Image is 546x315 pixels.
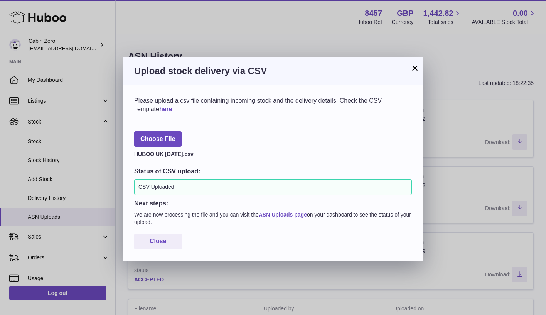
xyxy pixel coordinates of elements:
[134,179,412,195] div: CSV Uploaded
[134,199,412,207] h3: Next steps:
[134,97,412,113] div: Please upload a csv file containing incoming stock and the delivery details. Check the CSV Template
[134,211,412,226] p: We are now processing the file and you can visit the on your dashboard to see the status of your ...
[159,106,172,112] a: here
[134,167,412,175] h3: Status of CSV upload:
[134,65,412,77] h3: Upload stock delivery via CSV
[134,234,182,249] button: Close
[259,212,307,218] a: ASN Uploads page
[134,149,412,158] div: HUBOO UK [DATE].csv
[410,63,420,73] button: ×
[134,131,182,147] span: Choose File
[150,238,167,244] span: Close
